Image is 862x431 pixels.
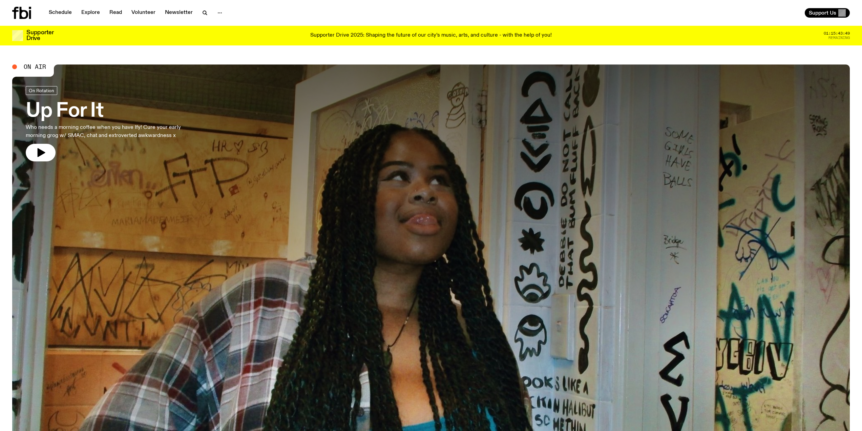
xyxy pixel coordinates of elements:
a: Up For ItWho needs a morning coffee when you have Ify! Cure your early morning grog w/ SMAC, chat... [26,86,199,161]
span: On Air [24,64,46,70]
button: Support Us [805,8,850,18]
a: Schedule [45,8,76,18]
a: Explore [77,8,104,18]
h3: Supporter Drive [26,30,54,41]
a: Volunteer [127,8,160,18]
p: Supporter Drive 2025: Shaping the future of our city’s music, arts, and culture - with the help o... [310,33,552,39]
span: 01:15:43:49 [824,32,850,35]
span: Support Us [809,10,836,16]
p: Who needs a morning coffee when you have Ify! Cure your early morning grog w/ SMAC, chat and extr... [26,123,199,140]
a: On Rotation [26,86,57,95]
h3: Up For It [26,102,199,121]
span: Remaining [828,36,850,40]
a: Newsletter [161,8,197,18]
a: Read [105,8,126,18]
span: On Rotation [29,88,54,93]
